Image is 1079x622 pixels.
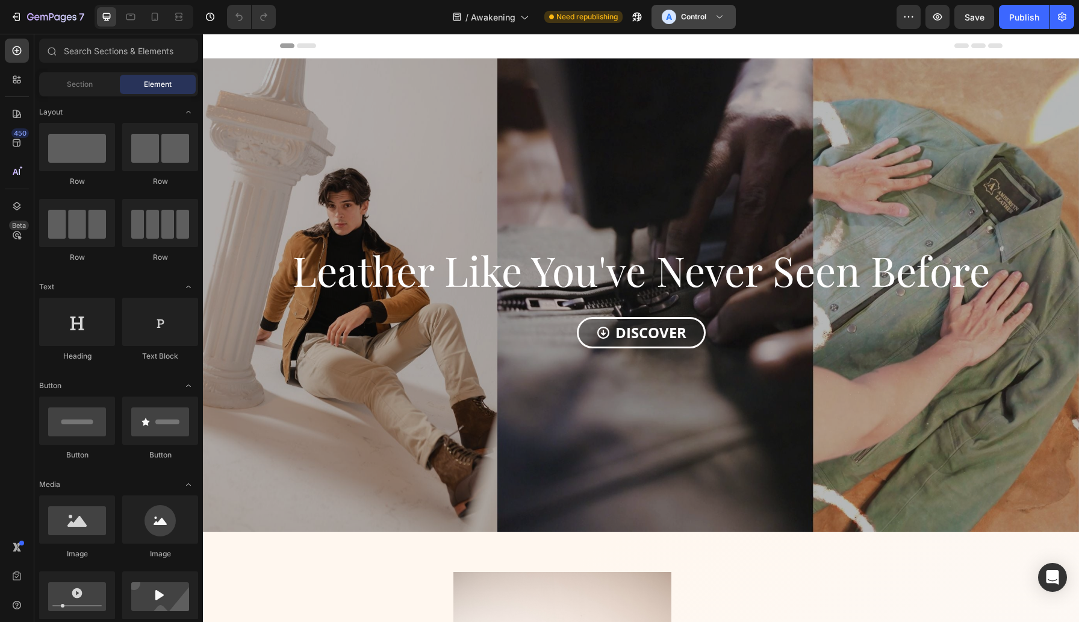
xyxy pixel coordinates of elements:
[179,102,198,122] span: Toggle open
[556,11,618,22] span: Need republishing
[39,380,61,391] span: Button
[122,252,198,263] div: Row
[39,39,198,63] input: Search Sections & Elements
[39,281,54,292] span: Text
[471,11,515,24] span: Awakening
[39,252,115,263] div: Row
[122,548,198,559] div: Image
[666,11,672,23] p: A
[203,34,1079,622] iframe: Design area
[79,10,84,24] p: 7
[122,351,198,362] div: Text Block
[965,12,984,22] span: Save
[39,351,115,362] div: Heading
[11,128,29,138] div: 450
[39,450,115,460] div: Button
[374,283,503,314] a: DISCOVER
[651,5,736,29] button: AControl
[179,475,198,494] span: Toggle open
[122,450,198,460] div: Button
[954,5,994,29] button: Save
[179,277,198,297] span: Toggle open
[144,79,172,90] span: Element
[681,11,706,23] h3: Control
[507,588,798,600] p: Discover Treasures.
[9,221,29,230] div: Beta
[39,548,115,559] div: Image
[39,176,115,187] div: Row
[1009,11,1039,24] div: Publish
[412,289,484,309] span: DISCOVER
[179,376,198,395] span: Toggle open
[999,5,1049,29] button: Publish
[1038,563,1067,592] div: Open Intercom Messenger
[67,79,93,90] span: Section
[122,176,198,187] div: Row
[227,5,276,29] div: Undo/Redo
[5,5,90,29] button: 7
[465,11,468,24] span: /
[39,479,60,490] span: Media
[39,107,63,118] span: Layout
